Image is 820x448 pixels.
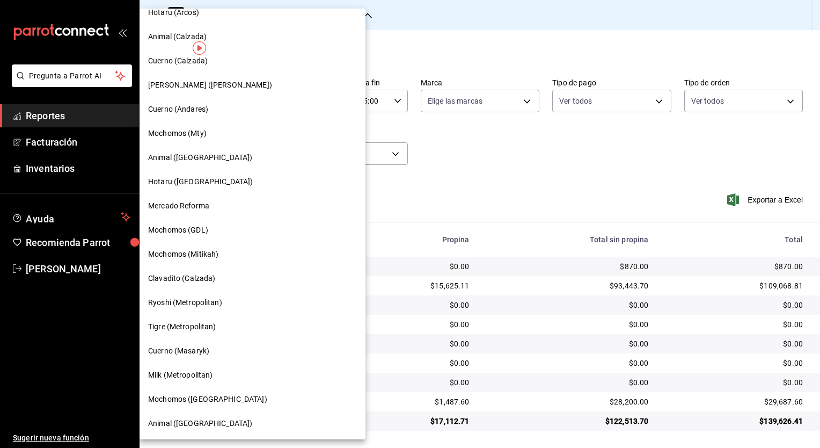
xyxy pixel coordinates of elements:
div: Mochomos (Mitikah) [140,242,365,266]
span: Hotaru (Arcos) [148,7,199,18]
div: Clavadito (Calzada) [140,266,365,291]
div: Mochomos (Mty) [140,121,365,146]
img: Tooltip marker [193,41,206,55]
div: Cuerno (Andares) [140,97,365,121]
span: Cuerno (Masaryk) [148,345,209,357]
div: Animal ([GEOGRAPHIC_DATA]) [140,411,365,436]
span: Ryoshi (Metropolitan) [148,297,222,308]
span: [PERSON_NAME] ([PERSON_NAME]) [148,80,272,91]
div: Mochomos (GDL) [140,218,365,242]
span: Mochomos (Mitikah) [148,249,218,260]
div: Animal (Calzada) [140,25,365,49]
div: Animal ([GEOGRAPHIC_DATA]) [140,146,365,170]
div: Hotaru ([GEOGRAPHIC_DATA]) [140,170,365,194]
span: Mochomos (Mty) [148,128,207,139]
div: Cuerno (Masaryk) [140,339,365,363]
div: Mercado Reforma [140,194,365,218]
span: Animal ([GEOGRAPHIC_DATA]) [148,418,252,429]
div: Mochomos ([GEOGRAPHIC_DATA]) [140,387,365,411]
div: [PERSON_NAME] ([PERSON_NAME]) [140,73,365,97]
div: Cuerno (Calzada) [140,49,365,73]
span: Cuerno (Andares) [148,104,208,115]
span: Clavadito (Calzada) [148,273,216,284]
span: Mochomos ([GEOGRAPHIC_DATA]) [148,394,267,405]
span: Animal ([GEOGRAPHIC_DATA]) [148,152,252,163]
div: Tigre (Metropolitan) [140,315,365,339]
span: Tigre (Metropolitan) [148,321,216,333]
span: Hotaru ([GEOGRAPHIC_DATA]) [148,176,253,187]
div: Hotaru (Arcos) [140,1,365,25]
div: Milk (Metropolitan) [140,363,365,387]
span: Mercado Reforma [148,200,209,212]
span: Mochomos (GDL) [148,225,208,236]
span: Milk (Metropolitan) [148,370,213,381]
div: Ryoshi (Metropolitan) [140,291,365,315]
span: Cuerno (Calzada) [148,55,208,67]
span: Animal (Calzada) [148,31,207,42]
